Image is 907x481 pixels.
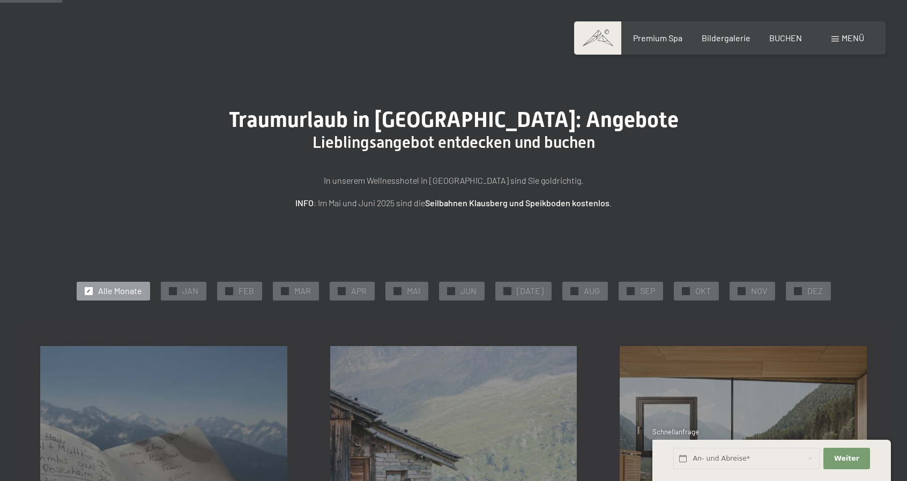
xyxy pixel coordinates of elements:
[702,33,750,43] a: Bildergalerie
[295,198,314,208] strong: INFO
[683,287,688,295] span: ✓
[769,33,802,43] a: BUCHEN
[823,448,869,470] button: Weiter
[185,174,722,187] p: In unserem Wellnesshotel in [GEOGRAPHIC_DATA] sind Sie goldrichtig.
[313,133,595,152] span: Lieblingsangebot entdecken und buchen
[294,285,311,297] span: MAR
[517,285,544,297] span: [DATE]
[739,287,744,295] span: ✓
[182,285,198,297] span: JAN
[834,454,859,463] span: Weiter
[395,287,399,295] span: ✓
[751,285,767,297] span: NOV
[633,33,682,43] a: Premium Spa
[505,287,509,295] span: ✓
[572,287,576,295] span: ✓
[584,285,600,297] span: AUG
[351,285,367,297] span: APR
[185,196,722,210] p: : Im Mai und Juni 2025 sind die .
[695,285,711,297] span: OKT
[227,287,231,295] span: ✓
[425,198,609,208] strong: Seilbahnen Klausberg und Speikboden kostenlos
[98,285,142,297] span: Alle Monate
[460,285,477,297] span: JUN
[170,287,175,295] span: ✓
[239,285,254,297] span: FEB
[652,427,699,436] span: Schnellanfrage
[796,287,800,295] span: ✓
[339,287,344,295] span: ✓
[449,287,453,295] span: ✓
[640,285,655,297] span: SEP
[628,287,633,295] span: ✓
[229,107,679,132] span: Traumurlaub in [GEOGRAPHIC_DATA]: Angebote
[807,285,823,297] span: DEZ
[86,287,91,295] span: ✓
[407,285,420,297] span: MAI
[282,287,287,295] span: ✓
[842,33,864,43] span: Menü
